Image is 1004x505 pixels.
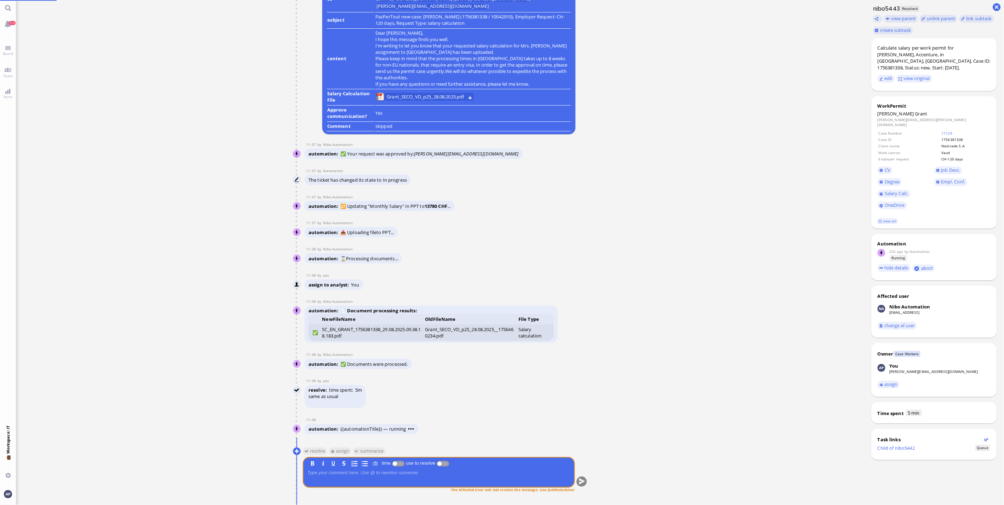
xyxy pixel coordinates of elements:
td: Comment [327,123,374,132]
span: The ticket has changed its state to In progress [308,177,407,183]
img: You [878,364,885,372]
button: B [308,460,316,467]
span: by [317,273,323,278]
td: Salary calculation [517,324,554,341]
td: ✅ [308,324,320,341]
span: by [317,220,323,225]
span: • [408,426,410,432]
span: 11:38 [306,273,317,278]
td: SC_EN_GRANT_1756381338_29.08.2025.09.38.18.183.pdf [320,324,423,341]
a: 11129 [942,131,953,136]
span: automation@nibo.ai [323,194,353,199]
strong: 13780 CHF [425,203,447,209]
p: I hope this message finds you well. I'm writing to let you know that your requested salary calcul... [375,36,571,55]
div: Affected user [878,293,909,299]
a: [PERSON_NAME][EMAIL_ADDRESS][DOMAIN_NAME] [889,369,978,374]
a: view all [877,218,898,224]
th: File Type [517,314,554,324]
p: Dear [PERSON_NAME], [375,30,571,36]
div: Owner [878,351,894,357]
button: change af user [878,322,917,330]
td: Salary Calculation File [327,90,374,106]
button: Copy ticket nibo5443 link to clipboard [873,15,882,23]
td: Nestrade S.A. [941,143,990,149]
button: create subtask [873,27,913,34]
span: 11:38 [306,417,317,422]
div: Automation [878,240,991,247]
p-inputswitch: Log time spent [392,461,405,466]
td: 1756381338 [941,137,990,142]
span: automation [308,426,340,432]
span: by [317,194,323,199]
td: content [327,29,374,90]
span: {{automationTitle}} — running [340,426,415,432]
span: anand.pazhenkottil@bluelakelegal.com [323,378,329,383]
span: 🔁 Updating "Monthly Salary" in PPT to ... [340,203,450,209]
button: assign [329,447,351,455]
span: automation [308,361,340,367]
span: 22h ago [889,249,903,254]
img: Nibo Automation [293,229,301,237]
label: time [380,461,392,466]
span: The Affected User will not receive the message. Use @AffectedUser [451,487,575,492]
span: Job Desc. [941,167,960,173]
span: resolve [308,387,329,393]
th: OldFileName [423,314,517,324]
span: [PERSON_NAME] [878,110,914,117]
span: automation@nibo.ai [323,246,353,251]
div: WorkPermit [878,103,991,109]
span: Board [1,51,15,56]
span: 11:38 [306,246,317,251]
span: by [317,142,323,147]
span: by [317,299,323,304]
span: Grant [915,110,928,117]
span: Status [975,445,990,451]
span: 5 min [906,410,922,416]
th: NewFileName [320,314,423,324]
span: CV [885,167,890,173]
span: by [317,352,323,357]
task-group-action-menu: link subtask [959,15,994,23]
span: Empl. Conf. [941,178,965,185]
span: Degree [885,178,900,185]
a: View Grant_SECO_VD_p25_28.08.2025.pdf [386,93,466,101]
span: by [904,249,908,254]
span: 112 [9,21,16,25]
h1: nibo5443 [871,5,900,13]
td: Case ID [878,137,941,142]
button: abort [913,265,935,272]
img: Automation [293,176,301,184]
span: automation@nibo.ai [323,299,353,304]
a: OneDrive [878,202,907,209]
span: automation@nibo.ai [323,142,353,147]
lob-view: Grant_SECO_VD_p25_28.08.2025.pdf [376,93,474,101]
img: Nibo Automation [293,150,301,158]
div: Time spent [878,410,904,416]
span: 11:37 [306,220,317,225]
td: Vaud [941,150,990,155]
runbook-parameter-view: PazPerTout new case: [PERSON_NAME] (1756381338 / 10042010), Employer Request: CH-120 days, Reques... [375,13,565,26]
td: Case Number [878,130,941,136]
button: S [340,460,348,467]
td: Grant_SECO_VD_p25_28.08.2025__1756460234.pdf [423,324,517,341]
div: You [889,363,898,369]
span: 11:37 [306,142,317,147]
span: 11:38 [306,378,317,383]
button: edit [878,75,895,83]
span: automation@nibo.ai [323,220,353,225]
p: same as usual [308,393,362,399]
p-inputswitch: use to resolve [437,461,449,466]
span: Grant_SECO_VD_p25_28.08.2025.pdf [387,93,464,101]
td: Client name [878,143,941,149]
a: Salary Calc. [878,190,911,198]
img: You [293,281,301,289]
p: If you have any questions or need further assistance, please let me know. [375,81,571,87]
img: Nibo Automation [293,307,301,315]
span: ⌛Processing documents... [340,255,398,262]
a: Job Desc. [934,166,963,174]
span: skipped [375,123,392,129]
span: automation@bluelakelegal.com [323,168,343,173]
img: You [293,387,301,395]
span: 11:38 [306,352,317,357]
span: by [317,378,323,383]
